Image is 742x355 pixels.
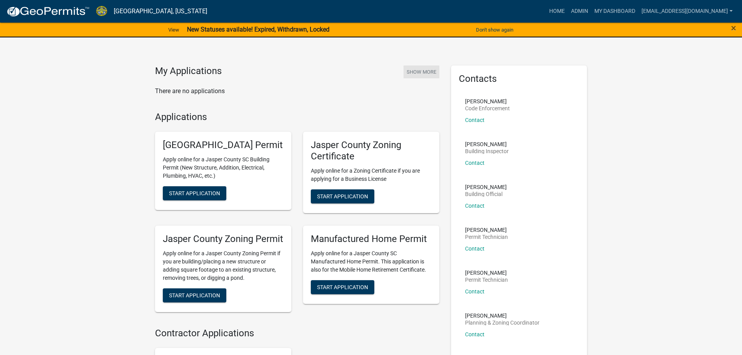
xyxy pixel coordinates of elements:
[155,328,439,339] h4: Contractor Applications
[465,245,485,252] a: Contact
[546,4,568,19] a: Home
[169,190,220,196] span: Start Application
[404,65,439,78] button: Show More
[731,23,736,34] span: ×
[163,140,284,151] h5: [GEOGRAPHIC_DATA] Permit
[473,23,516,36] button: Don't show again
[465,184,507,190] p: [PERSON_NAME]
[465,106,510,111] p: Code Enforcement
[163,186,226,200] button: Start Application
[155,111,439,123] h4: Applications
[169,292,220,298] span: Start Application
[465,99,510,104] p: [PERSON_NAME]
[317,284,368,290] span: Start Application
[465,234,508,240] p: Permit Technician
[155,111,439,318] wm-workflow-list-section: Applications
[459,73,580,85] h5: Contacts
[311,280,374,294] button: Start Application
[465,288,485,295] a: Contact
[465,203,485,209] a: Contact
[163,249,284,282] p: Apply online for a Jasper County Zoning Permit if you are building/placing a new structure or add...
[568,4,591,19] a: Admin
[163,155,284,180] p: Apply online for a Jasper County SC Building Permit (New Structure, Addition, Electrical, Plumbin...
[465,141,509,147] p: [PERSON_NAME]
[163,288,226,302] button: Start Application
[465,191,507,197] p: Building Official
[163,233,284,245] h5: Jasper County Zoning Permit
[465,270,508,276] p: [PERSON_NAME]
[591,4,638,19] a: My Dashboard
[165,23,182,36] a: View
[465,227,508,233] p: [PERSON_NAME]
[311,233,432,245] h5: Manufactured Home Permit
[465,320,539,325] p: Planning & Zoning Coordinator
[317,193,368,199] span: Start Application
[311,140,432,162] h5: Jasper County Zoning Certificate
[465,331,485,337] a: Contact
[187,26,330,33] strong: New Statuses available! Expired, Withdrawn, Locked
[465,148,509,154] p: Building Inspector
[465,277,508,283] p: Permit Technician
[311,167,432,183] p: Apply online for a Zoning Certificate if you are applying for a Business License
[638,4,736,19] a: [EMAIL_ADDRESS][DOMAIN_NAME]
[311,249,432,274] p: Apply online for a Jasper County SC Manufactured Home Permit. This application is also for the Mo...
[465,117,485,123] a: Contact
[155,65,222,77] h4: My Applications
[155,87,439,96] p: There are no applications
[465,160,485,166] a: Contact
[96,6,108,16] img: Jasper County, South Carolina
[465,313,539,318] p: [PERSON_NAME]
[114,5,207,18] a: [GEOGRAPHIC_DATA], [US_STATE]
[731,23,736,33] button: Close
[311,189,374,203] button: Start Application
